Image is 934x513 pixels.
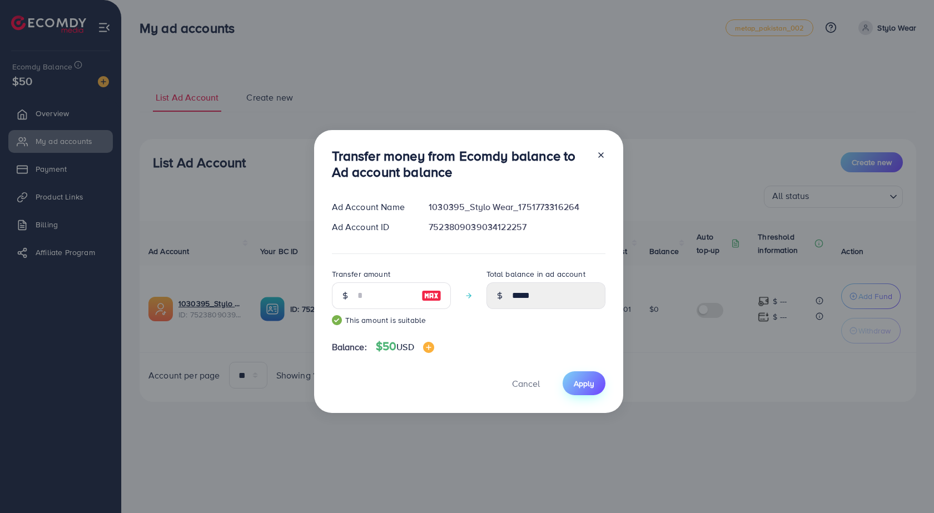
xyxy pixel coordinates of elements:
div: 7523809039034122257 [420,221,614,233]
button: Cancel [498,371,554,395]
img: image [421,289,441,302]
div: Ad Account Name [323,201,420,213]
img: image [423,342,434,353]
iframe: Chat [887,463,926,505]
span: Balance: [332,341,367,353]
span: USD [396,341,414,353]
span: Cancel [512,377,540,390]
button: Apply [563,371,605,395]
small: This amount is suitable [332,315,451,326]
img: guide [332,315,342,325]
h3: Transfer money from Ecomdy balance to Ad account balance [332,148,588,180]
h4: $50 [376,340,434,353]
div: Ad Account ID [323,221,420,233]
div: 1030395_Stylo Wear_1751773316264 [420,201,614,213]
label: Total balance in ad account [486,268,585,280]
span: Apply [574,378,594,389]
label: Transfer amount [332,268,390,280]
